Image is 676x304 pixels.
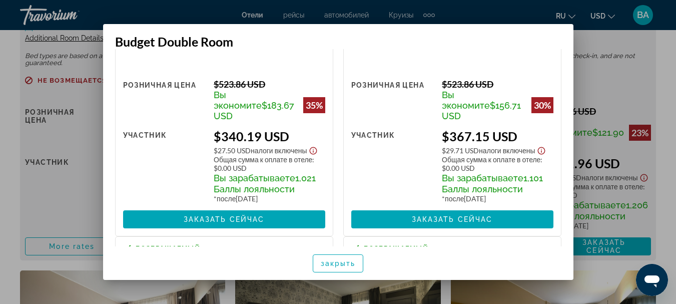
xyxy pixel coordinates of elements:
[214,100,294,121] span: $183.67 USD
[442,173,523,183] span: Вы зарабатываете
[442,155,540,164] span: Общая сумма к оплате в отеле
[412,215,493,223] span: Заказать сейчас
[479,146,535,155] span: Налоги включены
[442,90,490,111] span: Вы экономите
[214,155,312,164] span: Общая сумма к оплате в отеле
[214,146,251,155] span: $27.50 USD
[442,155,553,172] div: : $0.00 USD
[214,155,325,172] div: : $0.00 USD
[351,79,435,121] div: Розничная цена
[445,194,464,203] span: после
[214,79,325,90] div: $523.86 USD
[321,259,356,267] span: закрыть
[214,129,325,144] div: $340.19 USD
[123,244,325,252] a: возвращаемый
[214,173,316,194] span: 1,021 Баллы лояльности
[123,210,325,228] button: Заказать сейчас
[214,194,325,203] div: * [DATE]
[184,215,265,223] span: Заказать сейчас
[214,173,295,183] span: Вы зарабатываете
[442,100,521,121] span: $156.71 USD
[217,194,236,203] span: после
[364,245,428,251] span: возвращаемый
[535,144,547,155] button: Show Taxes and Fees disclaimer
[351,129,435,203] div: участник
[303,97,325,113] div: 35%
[136,245,200,251] span: возвращаемый
[442,129,553,144] div: $367.15 USD
[307,144,319,155] button: Show Taxes and Fees disclaimer
[442,173,543,194] span: 1,101 Баллы лояльности
[636,264,668,296] iframe: Кнопка запуска окна обмена сообщениями
[442,146,479,155] span: $29.71 USD
[442,194,553,203] div: * [DATE]
[251,146,307,155] span: Налоги включены
[351,244,553,252] a: возвращаемый
[123,79,207,121] div: Розничная цена
[442,79,553,90] div: $523.86 USD
[351,210,553,228] button: Заказать сейчас
[313,254,364,272] button: закрыть
[115,34,561,49] h3: Budget Double Room
[214,90,262,111] span: Вы экономите
[123,129,207,203] div: участник
[531,97,553,113] div: 30%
